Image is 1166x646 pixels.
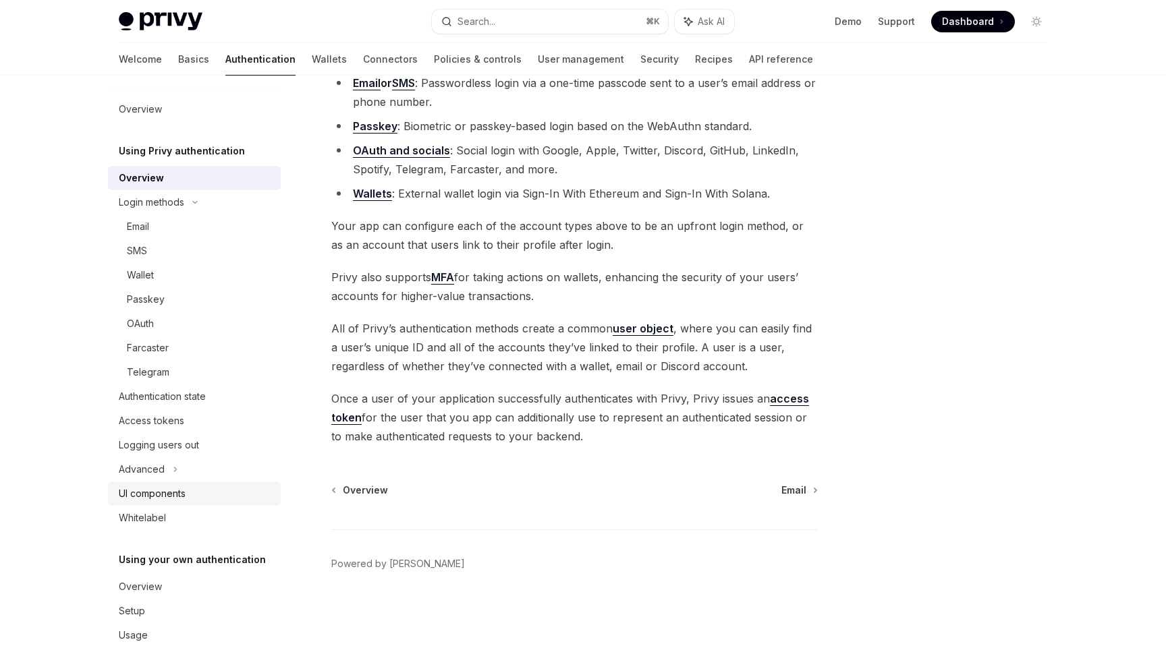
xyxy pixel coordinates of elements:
button: Ask AI [675,9,734,34]
a: Overview [108,166,281,190]
span: Ask AI [698,15,725,28]
a: Passkey [108,287,281,312]
a: Wallet [108,263,281,287]
a: Policies & controls [434,43,522,76]
a: Telegram [108,360,281,384]
a: Wallets [312,43,347,76]
a: Powered by [PERSON_NAME] [331,557,465,570]
li: : External wallet login via Sign-In With Ethereum and Sign-In With Solana. [331,184,818,203]
span: Email [781,483,806,497]
a: MFA [431,270,454,285]
a: User management [538,43,624,76]
a: Demo [835,15,862,28]
a: Access tokens [108,409,281,433]
a: Dashboard [931,11,1015,32]
h5: Using your own authentication [119,552,266,568]
span: Overview [343,483,388,497]
a: Overview [333,483,388,497]
a: Setup [108,599,281,623]
a: OAuth [108,312,281,336]
a: Connectors [363,43,418,76]
div: UI components [119,486,186,502]
div: Usage [119,627,148,643]
a: Authentication [225,43,296,76]
div: Overview [119,579,162,595]
a: Basics [178,43,209,76]
a: Email [108,214,281,239]
div: Login methods [119,194,184,210]
li: : Biometric or passkey-based login based on the WebAuthn standard. [331,117,818,136]
span: Privy also supports for taking actions on wallets, enhancing the security of your users’ accounts... [331,268,818,305]
a: Security [640,43,679,76]
div: Email [127,218,149,235]
strong: or [353,76,415,90]
div: SMS [127,243,147,259]
a: SMS [108,239,281,263]
div: Authentication state [119,388,206,405]
a: SMS [392,76,415,90]
div: Advanced [119,461,165,477]
div: Overview [119,170,164,186]
a: Welcome [119,43,162,76]
a: UI components [108,481,281,506]
button: Search...⌘K [432,9,668,34]
a: Farcaster [108,336,281,360]
h5: Using Privy authentication [119,143,245,159]
span: Your app can configure each of the account types above to be an upfront login method, or as an ac... [331,216,818,254]
a: Overview [108,97,281,121]
div: OAuth [127,316,154,332]
a: API reference [749,43,813,76]
span: Once a user of your application successfully authenticates with Privy, Privy issues an for the us... [331,389,818,446]
div: Setup [119,603,145,619]
button: Toggle dark mode [1026,11,1047,32]
div: Farcaster [127,340,169,356]
span: ⌘ K [646,16,660,27]
span: All of Privy’s authentication methods create a common , where you can easily find a user’s unique... [331,319,818,376]
a: Support [878,15,915,28]
a: Email [781,483,816,497]
a: Wallets [353,187,392,201]
div: Passkey [127,291,165,307]
div: Search... [457,13,495,30]
div: Wallet [127,267,154,283]
span: Dashboard [942,15,994,28]
a: Authentication state [108,384,281,409]
li: : Social login with Google, Apple, Twitter, Discord, GitHub, LinkedIn, Spotify, Telegram, Farcast... [331,141,818,179]
div: Telegram [127,364,169,380]
a: Logging users out [108,433,281,457]
div: Overview [119,101,162,117]
a: OAuth and socials [353,144,450,158]
a: Passkey [353,119,397,134]
li: : Passwordless login via a one-time passcode sent to a user’s email address or phone number. [331,74,818,111]
div: Logging users out [119,437,199,453]
a: Overview [108,575,281,599]
div: Access tokens [119,413,184,429]
a: Recipes [695,43,733,76]
a: Email [353,76,381,90]
img: light logo [119,12,202,31]
a: Whitelabel [108,506,281,530]
a: user object [613,322,673,336]
div: Whitelabel [119,510,166,526]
